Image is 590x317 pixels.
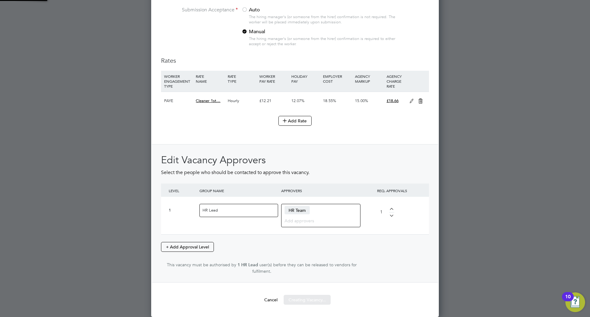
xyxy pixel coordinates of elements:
label: Auto [242,7,318,13]
input: Add approvers [285,216,352,224]
div: The hiring manager's (or someone from the hirer) confirmation is required to either accept or rej... [249,36,398,47]
button: Add Rate [278,116,312,126]
div: WORKER ENGAGEMENT TYPE [163,71,194,92]
span: 15.00% [355,98,368,103]
h3: Rates [161,57,429,65]
span: £18.66 [387,98,399,103]
button: Creating Vacancy... [284,295,331,305]
div: GROUP NAME [198,184,280,198]
div: WORKER PAY RATE [258,71,289,87]
label: Manual [242,29,318,35]
div: EMPLOYER COST [321,71,353,87]
button: + Add Approval Level [161,242,214,252]
button: Cancel [259,295,282,305]
span: HR Team [285,206,310,214]
div: AGENCY MARKUP [353,71,385,87]
div: HOLIDAY PAY [290,71,321,87]
label: Submission Acceptance [161,7,238,13]
span: Cleaner 1st… [196,98,220,103]
div: 10 [565,297,571,305]
span: 12.07% [291,98,305,103]
h2: Edit Vacancy Approvers [161,154,429,167]
div: Hourly [226,92,258,110]
div: 1 [169,208,196,213]
div: RATE TYPE [226,71,258,87]
span: 18.55% [323,98,336,103]
div: £12.21 [258,92,289,110]
div: LEVEL [167,184,198,198]
span: Select the people who should be contacted to approve this vacancy. [161,169,309,176]
div: AGENCY CHARGE RATE [385,71,406,92]
div: PAYE [163,92,194,110]
strong: 1 HR Lead [238,262,258,267]
div: RATE NAME [194,71,226,87]
span: user(s) before they can be released to vendors for fulfilment. [252,262,357,274]
span: This vacancy must be authorised by [167,262,236,267]
div: APPROVERS [280,184,361,198]
div: REQ. APPROVALS [361,184,423,198]
div: The hiring manager's (or someone from the hirer) confirmation is not required. The worker will be... [249,14,398,25]
button: Open Resource Center, 10 new notifications [565,292,585,312]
